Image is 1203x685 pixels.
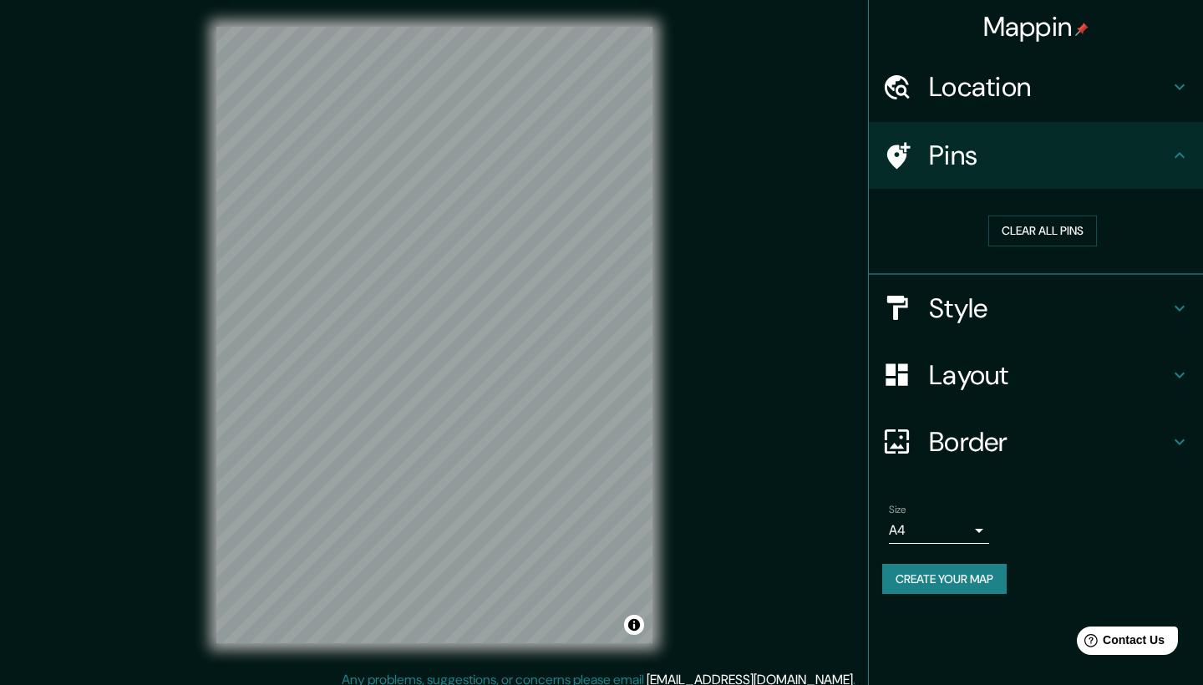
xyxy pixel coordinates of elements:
[988,216,1097,246] button: Clear all pins
[889,517,989,544] div: A4
[889,502,906,516] label: Size
[929,292,1170,325] h4: Style
[869,342,1203,408] div: Layout
[1054,620,1185,667] iframe: Help widget launcher
[929,358,1170,392] h4: Layout
[983,10,1089,43] h4: Mappin
[869,53,1203,120] div: Location
[869,122,1203,189] div: Pins
[929,139,1170,172] h4: Pins
[929,425,1170,459] h4: Border
[869,275,1203,342] div: Style
[1075,23,1089,36] img: pin-icon.png
[882,564,1007,595] button: Create your map
[624,615,644,635] button: Toggle attribution
[929,70,1170,104] h4: Location
[216,27,652,643] canvas: Map
[869,408,1203,475] div: Border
